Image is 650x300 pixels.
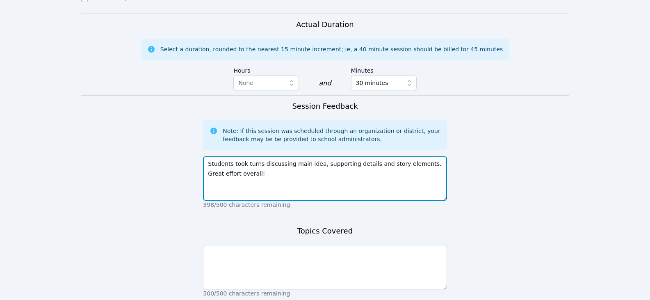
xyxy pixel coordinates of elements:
h3: Actual Duration [296,19,354,30]
div: Note: If this session was scheduled through an organization or district, your feedback may be be ... [223,127,440,143]
span: 30 minutes [356,78,388,88]
div: Select a duration, rounded to the nearest 15 minute increment; ie, a 40 minute session should be ... [160,45,503,53]
h3: Topics Covered [297,225,353,237]
p: 500/500 characters remaining [203,289,447,298]
label: Hours [233,63,299,76]
textarea: Students took turns discussing main idea, supporting details and story elements. Great effort ove... [203,156,447,201]
button: 30 minutes [351,76,417,90]
div: and [319,78,331,88]
h3: Session Feedback [292,101,358,112]
span: None [238,80,253,86]
button: None [233,76,299,90]
label: Minutes [351,63,417,76]
p: 398/500 characters remaining [203,201,447,209]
